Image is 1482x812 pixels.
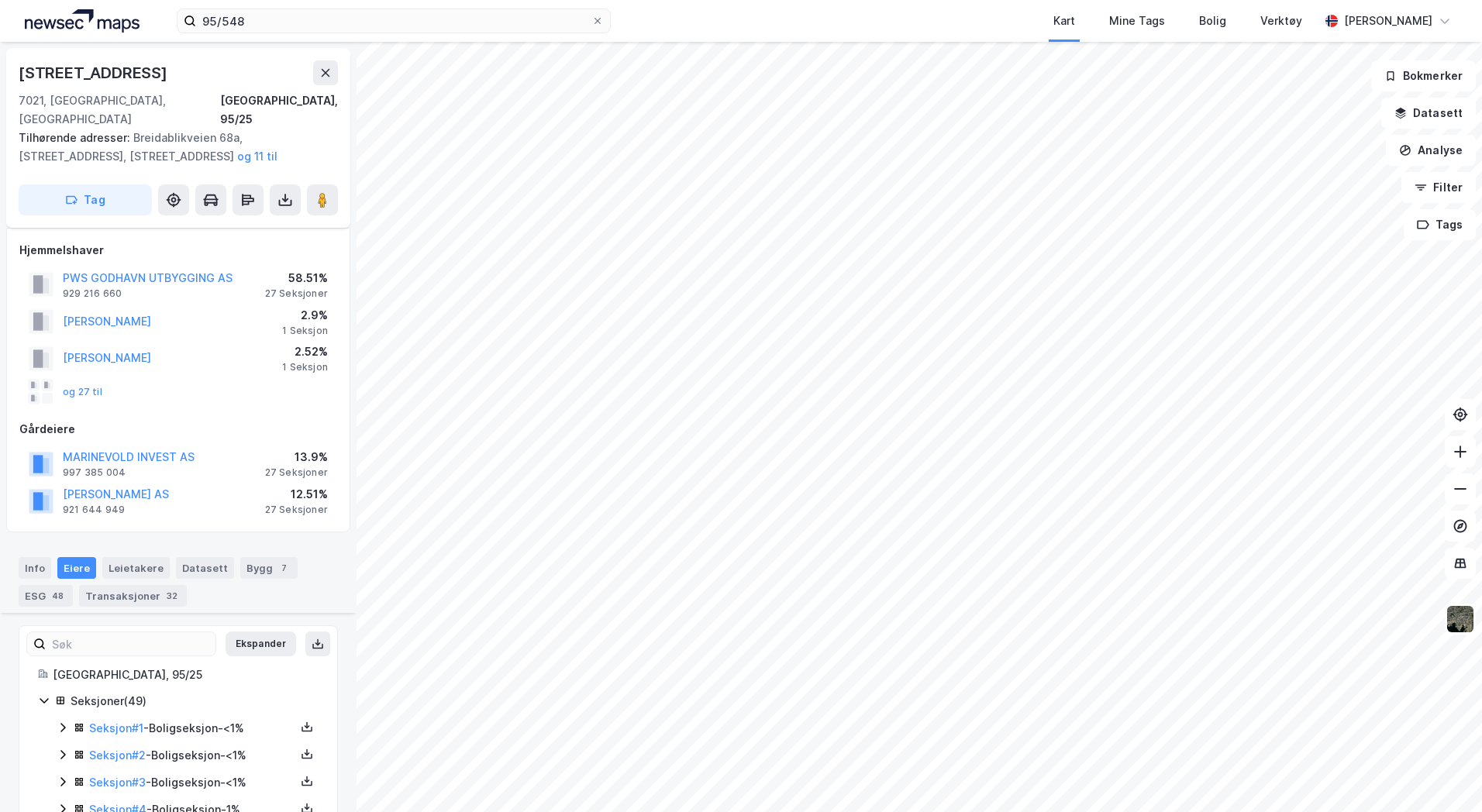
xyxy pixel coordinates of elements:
div: Info [19,557,51,579]
a: Seksjon#1 [89,721,143,735]
div: Breidablikveien 68a, [STREET_ADDRESS], [STREET_ADDRESS] [19,129,326,166]
div: 997 385 004 [63,466,126,479]
input: Søk på adresse, matrikkel, gårdeiere, leietakere eller personer [196,9,591,33]
button: Analyse [1386,135,1476,166]
img: logo.a4113a55bc3d86da70a041830d287a7e.svg [25,9,140,33]
iframe: Chat Widget [1404,738,1482,812]
div: Datasett [176,557,234,579]
div: Kontrollprogram for chat [1404,738,1482,812]
input: Søk [46,632,215,655]
div: 2.52% [282,342,328,361]
button: Datasett [1381,98,1476,129]
div: Verktøy [1260,12,1302,30]
div: Kart [1053,12,1075,30]
div: Mine Tags [1109,12,1165,30]
div: Gårdeiere [19,420,337,439]
div: [STREET_ADDRESS] [19,60,171,85]
a: Seksjon#2 [89,748,146,762]
div: 48 [49,588,67,604]
div: 58.51% [265,269,328,287]
button: Ekspander [226,631,296,656]
div: 2.9% [282,306,328,325]
div: 7 [276,560,291,576]
div: Eiere [57,557,96,579]
div: 1 Seksjon [282,361,328,373]
div: ESG [19,585,73,607]
div: Hjemmelshaver [19,241,337,260]
div: Transaksjoner [79,585,187,607]
button: Bokmerker [1371,60,1476,91]
div: 27 Seksjoner [265,466,328,479]
div: 27 Seksjoner [265,287,328,300]
div: 27 Seksjoner [265,504,328,516]
button: Filter [1401,172,1476,203]
div: 929 216 660 [63,287,122,300]
div: - Boligseksjon - <1% [89,719,295,738]
div: - Boligseksjon - <1% [89,746,295,765]
img: 9k= [1446,604,1475,634]
div: 1 Seksjon [282,325,328,337]
div: - Boligseksjon - <1% [89,773,295,792]
div: [PERSON_NAME] [1344,12,1432,30]
div: Leietakere [102,557,170,579]
a: Seksjon#3 [89,776,146,789]
span: Tilhørende adresser: [19,131,133,144]
div: [GEOGRAPHIC_DATA], 95/25 [220,91,338,129]
div: 12.51% [265,485,328,504]
div: Seksjoner ( 49 ) [71,692,319,710]
div: Bolig [1199,12,1226,30]
div: 32 [164,588,181,604]
button: Tag [19,184,152,215]
div: Bygg [240,557,298,579]
div: 7021, [GEOGRAPHIC_DATA], [GEOGRAPHIC_DATA] [19,91,220,129]
div: 13.9% [265,448,328,466]
div: [GEOGRAPHIC_DATA], 95/25 [53,666,319,684]
div: 921 644 949 [63,504,125,516]
button: Tags [1404,209,1476,240]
